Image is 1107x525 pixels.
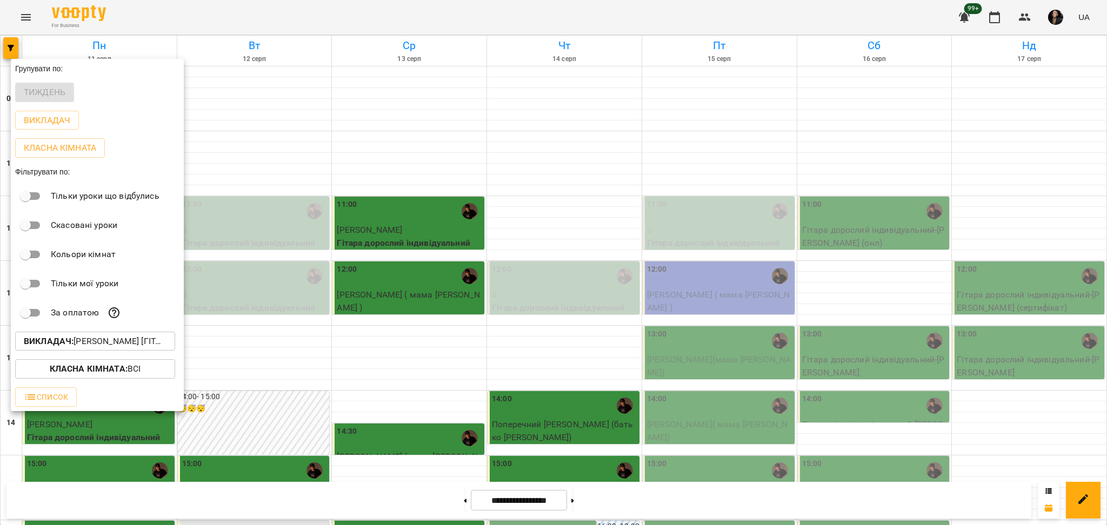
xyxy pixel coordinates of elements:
p: Тільки мої уроки [51,277,118,290]
p: Скасовані уроки [51,219,117,232]
p: Всі [50,362,141,375]
p: [PERSON_NAME] [гітара] [24,335,166,348]
b: Викладач : [24,336,74,346]
button: Викладач [15,111,79,130]
p: За оплатою [51,306,99,319]
span: Список [24,391,68,403]
b: Класна кімната : [50,364,128,374]
p: Класна кімната [24,142,96,154]
div: Групувати по: [11,59,184,78]
p: Кольори кімнат [51,248,116,261]
p: Тільки уроки що відбулись [51,190,159,203]
button: Викладач:[PERSON_NAME] [гітара] [15,332,175,351]
p: Викладач [24,114,70,127]
button: Класна кімната [15,138,105,158]
button: Список [15,387,77,407]
button: Класна кімната:Всі [15,359,175,379]
div: Фільтрувати по: [11,162,184,181]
